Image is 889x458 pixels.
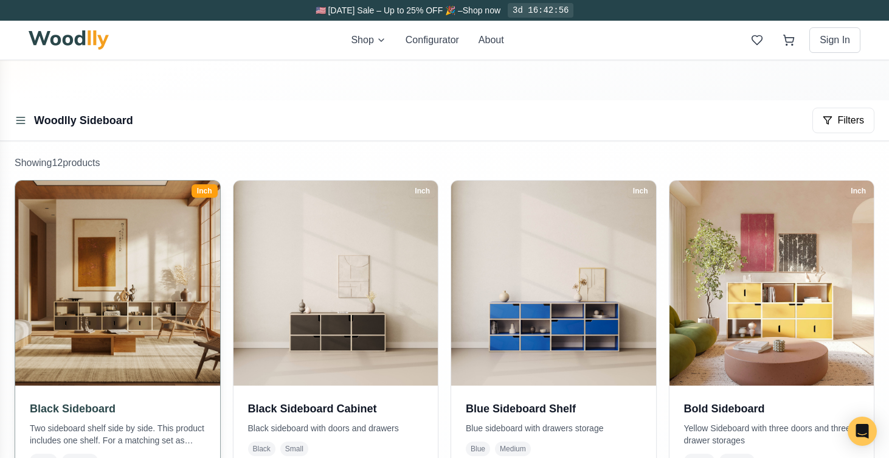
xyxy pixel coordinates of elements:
p: Black sideboard with doors and drawers [248,422,424,434]
img: Bold Sideboard [669,181,874,386]
img: Black Sideboard Cabinet [233,181,438,386]
div: Open Intercom Messenger [848,417,877,446]
span: Filters [837,113,864,128]
p: Showing 12 product s [15,156,874,170]
div: 3d 16:42:56 [508,3,573,18]
div: Inch [628,184,654,198]
span: Medium [495,442,531,456]
button: Configurator [406,33,459,47]
div: Inch [409,184,435,198]
p: Blue sideboard with drawers storage [466,422,642,434]
button: Shop [351,33,386,47]
h3: Bold Sideboard [684,400,860,417]
div: Inch [845,184,871,198]
h3: Blue Sideboard Shelf [466,400,642,417]
div: Inch [192,184,218,198]
a: Shop now [463,5,500,15]
p: Two sideboard shelf side by side. This product includes one shelf. For a matching set as shown in... [30,422,206,446]
img: Woodlly [29,30,109,50]
button: About [479,33,504,47]
p: Yellow Sideboard with three doors and three drawer storages [684,422,860,446]
button: Sign In [809,27,860,53]
span: Black [248,442,275,456]
button: Filters [812,108,874,133]
span: 🇺🇸 [DATE] Sale – Up to 25% OFF 🎉 – [316,5,463,15]
img: Blue Sideboard Shelf [451,181,656,386]
span: Small [280,442,308,456]
a: Woodlly Sideboard [34,114,133,127]
span: Blue [466,442,490,456]
h3: Black Sideboard [30,400,206,417]
h3: Black Sideboard Cabinet [248,400,424,417]
img: Black Sideboard [10,176,225,390]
